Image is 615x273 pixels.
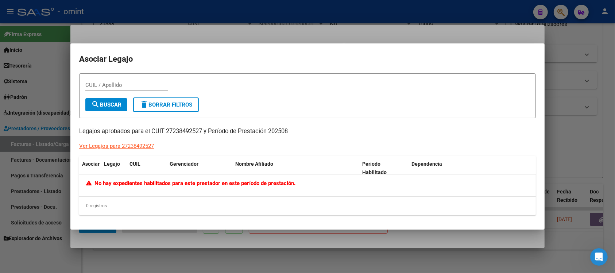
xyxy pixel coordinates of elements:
[79,52,536,66] h2: Asociar Legajo
[104,161,120,167] span: Legajo
[79,127,536,136] p: Legajos aprobados para el CUIT 27238492527 y Período de Prestación 202508
[412,161,442,167] span: Dependencia
[85,98,127,111] button: Buscar
[232,156,360,180] datatable-header-cell: Nombre Afiliado
[409,156,536,180] datatable-header-cell: Dependencia
[79,197,536,215] div: 0 registros
[91,100,100,109] mat-icon: search
[101,156,127,180] datatable-header-cell: Legajo
[79,142,154,150] div: Ver Legajos para 27238492527
[140,100,148,109] mat-icon: delete
[129,161,140,167] span: CUIL
[360,156,409,180] datatable-header-cell: Periodo Habilitado
[167,156,232,180] datatable-header-cell: Gerenciador
[86,180,295,187] span: No hay expedientes habilitados para este prestador en este período de prestación.
[235,161,273,167] span: Nombre Afiliado
[133,97,199,112] button: Borrar Filtros
[82,161,100,167] span: Asociar
[79,156,101,180] datatable-header-cell: Asociar
[590,248,608,266] iframe: Intercom live chat
[127,156,167,180] datatable-header-cell: CUIL
[170,161,198,167] span: Gerenciador
[91,101,121,108] span: Buscar
[140,101,192,108] span: Borrar Filtros
[363,161,387,175] span: Periodo Habilitado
